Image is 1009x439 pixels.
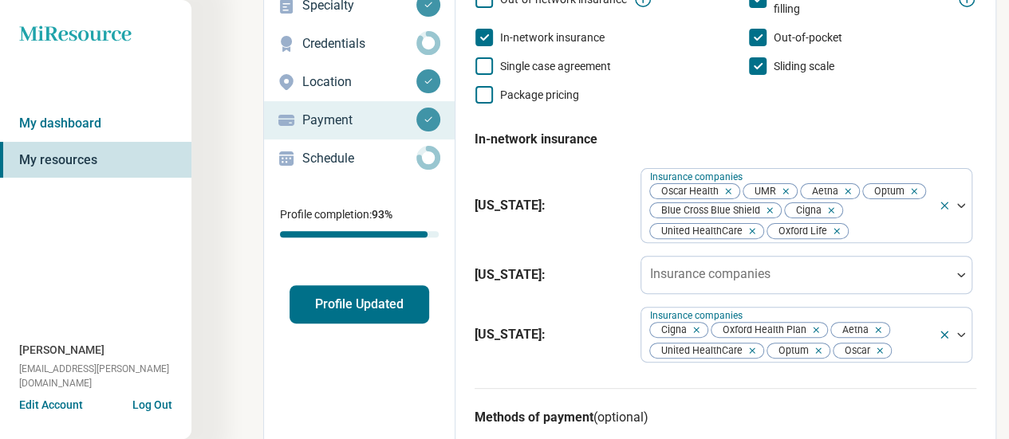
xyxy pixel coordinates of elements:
[475,265,628,284] span: [US_STATE] :
[500,31,605,44] span: In-network insurance
[500,88,579,101] span: Package pricing
[650,343,747,359] span: United HealthCare
[132,397,172,410] button: Log Out
[19,397,83,414] button: Edit Account
[475,408,976,427] h3: Methods of payment
[650,184,723,199] span: Oscar Health
[650,266,771,281] label: Insurance companies
[711,323,811,338] span: Oxford Health Plan
[743,184,781,199] span: UMR
[650,309,746,320] label: Insurance companies
[650,323,692,338] span: Cigna
[475,117,597,162] legend: In-network insurance
[475,325,628,344] span: [US_STATE] :
[650,171,746,182] label: Insurance companies
[500,60,611,73] span: Single case agreement
[280,231,439,237] div: Profile completion
[650,224,747,239] span: United HealthCare
[302,149,416,168] p: Schedule
[302,34,416,53] p: Credentials
[372,208,392,221] span: 93 %
[302,111,416,130] p: Payment
[785,203,826,218] span: Cigna
[264,25,455,63] a: Credentials
[650,203,765,218] span: Blue Cross Blue Shield
[801,184,843,199] span: Aetna
[19,342,104,359] span: [PERSON_NAME]
[767,343,814,359] span: Optum
[863,184,909,199] span: Optum
[302,73,416,92] p: Location
[774,60,834,73] span: Sliding scale
[475,196,628,215] span: [US_STATE] :
[774,31,842,44] span: Out-of-pocket
[593,410,648,425] span: (optional)
[767,224,832,239] span: Oxford Life
[264,63,455,101] a: Location
[264,197,455,247] div: Profile completion:
[831,323,873,338] span: Aetna
[290,285,429,323] button: Profile Updated
[834,343,875,359] span: Oscar
[264,101,455,139] a: Payment
[264,139,455,178] a: Schedule
[19,362,191,390] span: [EMAIL_ADDRESS][PERSON_NAME][DOMAIN_NAME]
